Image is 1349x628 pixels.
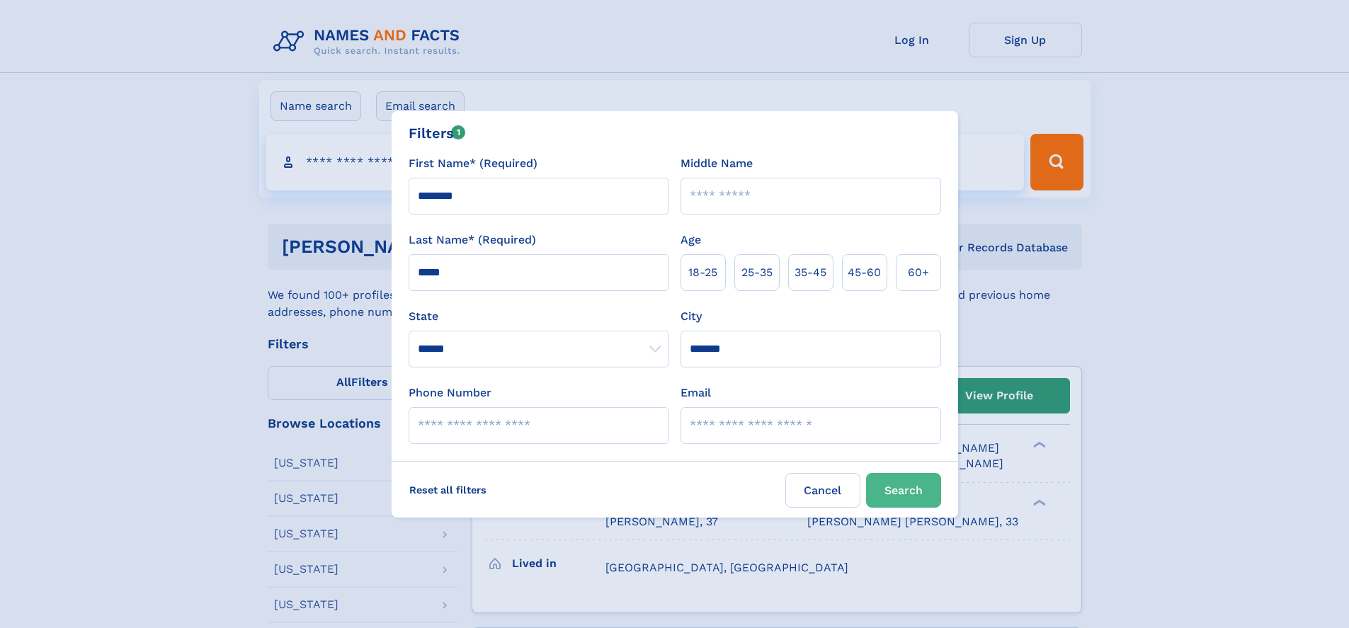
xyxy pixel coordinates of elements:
[866,473,941,508] button: Search
[681,384,711,401] label: Email
[409,384,491,401] label: Phone Number
[400,473,496,507] label: Reset all filters
[795,264,826,281] span: 35‑45
[848,264,881,281] span: 45‑60
[741,264,773,281] span: 25‑35
[409,122,466,144] div: Filters
[688,264,717,281] span: 18‑25
[908,264,929,281] span: 60+
[681,308,702,325] label: City
[409,155,537,172] label: First Name* (Required)
[409,308,669,325] label: State
[785,473,860,508] label: Cancel
[681,155,753,172] label: Middle Name
[681,232,701,249] label: Age
[409,232,536,249] label: Last Name* (Required)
